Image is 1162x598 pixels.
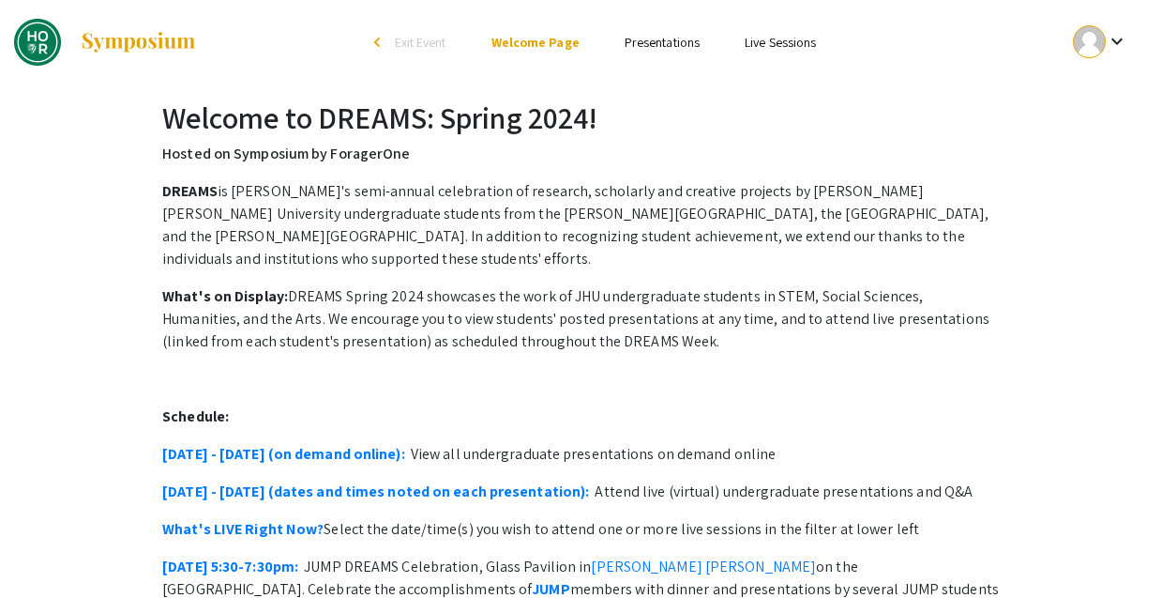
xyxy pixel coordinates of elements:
[745,34,816,51] a: Live Sessions
[625,34,700,51] a: Presentations
[162,286,288,306] strong: What's on Display:
[591,557,816,576] a: [PERSON_NAME] [PERSON_NAME]
[162,557,298,576] a: [DATE] 5:30-7:30pm:
[491,34,580,51] a: Welcome Page
[162,100,1000,135] h2: Welcome to DREAMS: Spring 2024!
[162,481,1000,503] p: Attend live (virtual) undergraduate presentations and Q&A
[14,19,197,66] a: DREAMS: Spring 2024
[162,285,1000,353] p: DREAMS Spring 2024 showcases the work of JHU undergraduate students in STEM, Social Sciences, Hum...
[14,19,61,66] img: DREAMS: Spring 2024
[1053,21,1148,63] button: Expand account dropdown
[162,444,405,464] a: [DATE] - [DATE] (on demand online):
[162,180,1000,270] p: is [PERSON_NAME]'s semi-annual celebration of research, scholarly and creative projects by [PERSO...
[1106,30,1128,53] mat-icon: Expand account dropdown
[14,514,80,584] iframe: Chat
[162,482,589,501] a: [DATE] - [DATE] (dates and times noted on each presentation):
[162,143,1000,165] p: Hosted on Symposium by ForagerOne
[162,181,218,201] strong: DREAMS
[80,31,197,54] img: Symposium by ForagerOne
[162,443,1000,466] p: View all undergraduate presentations on demand online
[162,406,229,426] strong: Schedule:
[374,37,385,48] div: arrow_back_ios
[162,518,1000,541] p: Select the date/time(s) you wish to attend one or more live sessions in the filter at lower left
[162,519,324,539] a: What's LIVE Right Now?
[395,34,446,51] span: Exit Event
